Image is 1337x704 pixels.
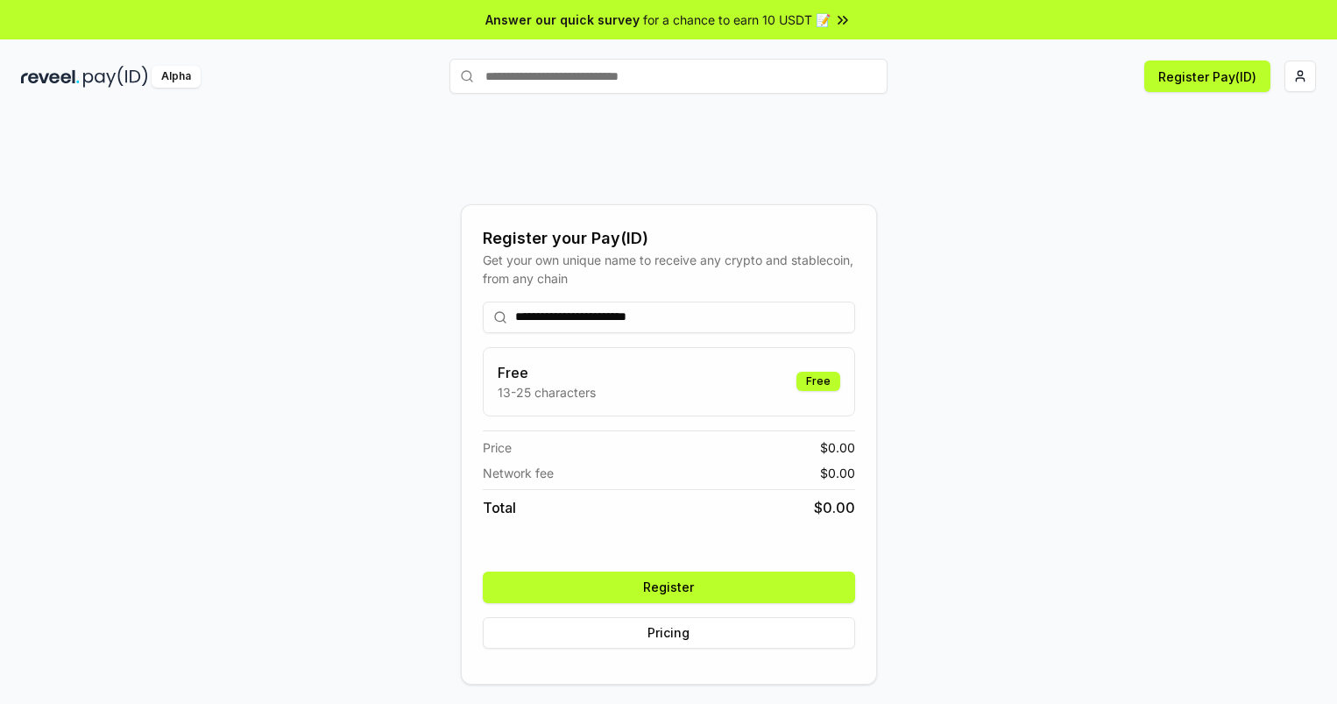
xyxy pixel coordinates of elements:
[1144,60,1270,92] button: Register Pay(ID)
[483,226,855,251] div: Register your Pay(ID)
[485,11,640,29] span: Answer our quick survey
[498,362,596,383] h3: Free
[483,438,512,457] span: Price
[152,66,201,88] div: Alpha
[483,251,855,288] div: Get your own unique name to receive any crypto and stablecoin, from any chain
[498,383,596,402] p: 13-25 characters
[483,617,855,649] button: Pricing
[21,66,80,88] img: reveel_dark
[83,66,148,88] img: pay_id
[483,572,855,603] button: Register
[483,497,516,518] span: Total
[820,438,855,457] span: $ 0.00
[796,372,840,391] div: Free
[483,464,554,482] span: Network fee
[814,497,855,518] span: $ 0.00
[820,464,855,482] span: $ 0.00
[643,11,831,29] span: for a chance to earn 10 USDT 📝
